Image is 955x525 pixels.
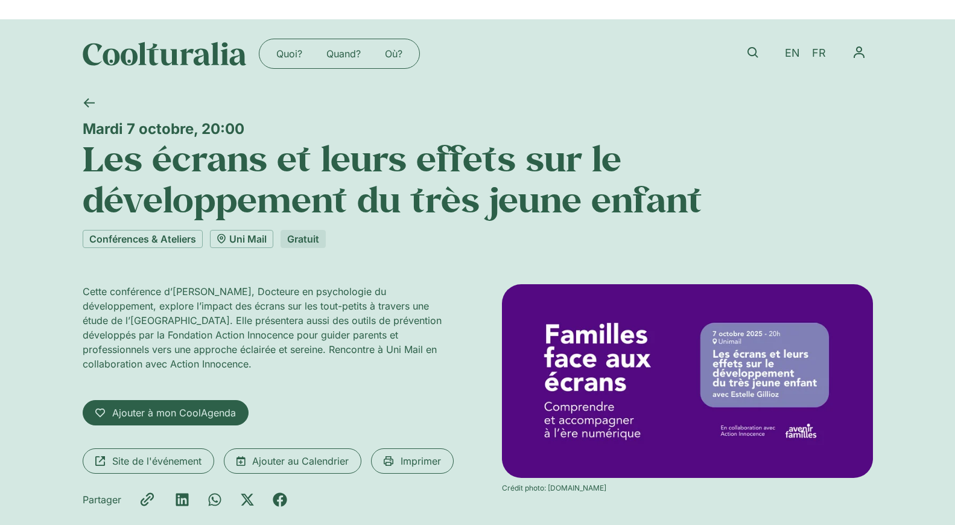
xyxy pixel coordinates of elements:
[83,492,121,507] div: Partager
[373,44,414,63] a: Où?
[812,47,826,60] span: FR
[83,230,203,248] a: Conférences & Ateliers
[401,454,441,468] span: Imprimer
[845,39,873,66] button: Permuter le menu
[779,45,806,62] a: EN
[83,448,214,474] a: Site de l'événement
[83,120,873,138] div: Mardi 7 octobre, 20:00
[83,138,873,220] h1: Les écrans et leurs effets sur le développement du très jeune enfant
[314,44,373,63] a: Quand?
[208,492,222,507] div: Partager sur whatsapp
[112,454,201,468] span: Site de l'événement
[371,448,454,474] a: Imprimer
[264,44,314,63] a: Quoi?
[83,400,249,425] a: Ajouter à mon CoolAgenda
[806,45,832,62] a: FR
[83,284,454,371] p: Cette conférence d’[PERSON_NAME], Docteure en psychologie du développement, explore l’impact des ...
[224,448,361,474] a: Ajouter au Calendrier
[264,44,414,63] nav: Menu
[112,406,236,420] span: Ajouter à mon CoolAgenda
[240,492,255,507] div: Partager sur x-twitter
[175,492,189,507] div: Partager sur linkedin
[273,492,287,507] div: Partager sur facebook
[502,483,873,494] div: Crédit photo: [DOMAIN_NAME]
[252,454,349,468] span: Ajouter au Calendrier
[785,47,800,60] span: EN
[281,230,326,248] div: Gratuit
[210,230,273,248] a: Uni Mail
[845,39,873,66] nav: Menu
